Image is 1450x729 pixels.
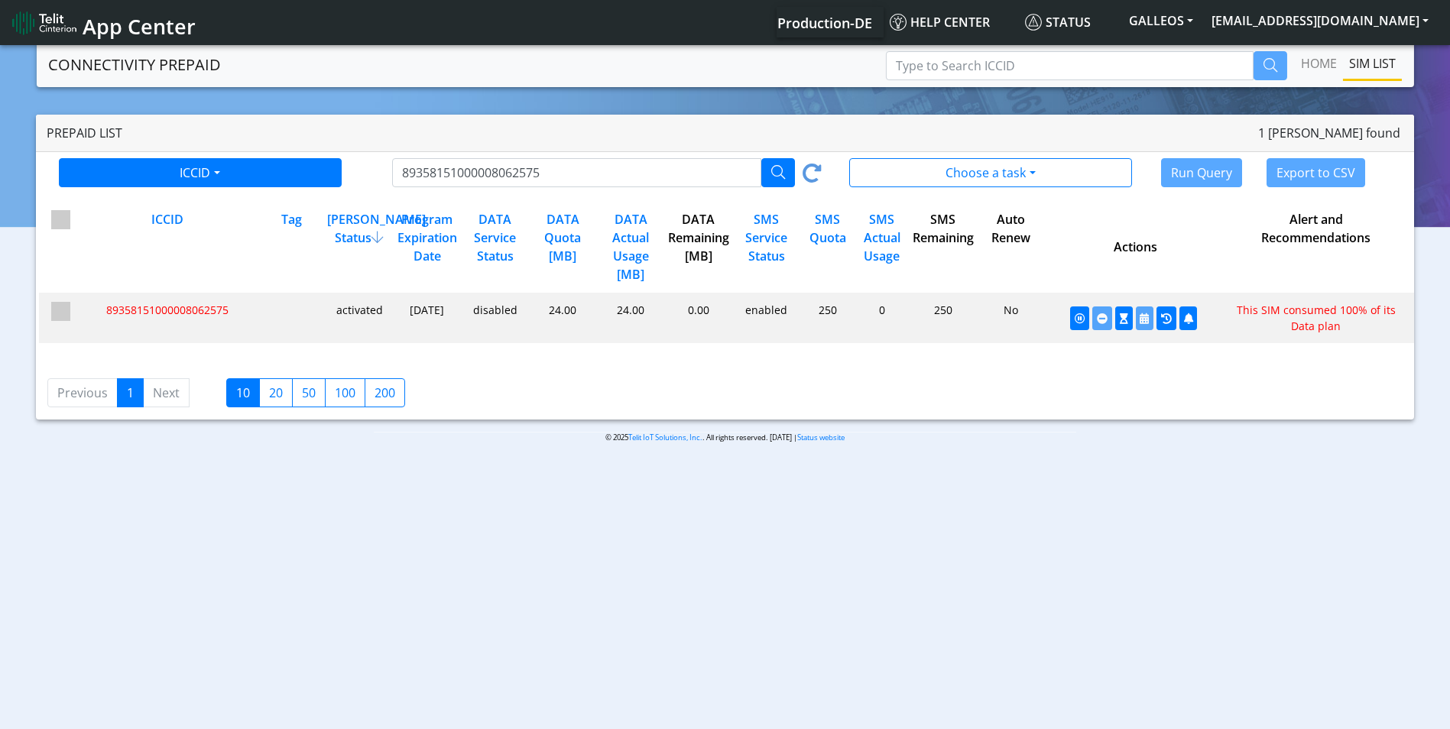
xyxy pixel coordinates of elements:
div: No [975,302,1043,334]
a: 1 [117,378,144,407]
div: DATA Actual Usage [MB] [595,210,663,283]
div: 250 [799,302,853,334]
div: 250 [907,302,975,334]
button: [EMAIL_ADDRESS][DOMAIN_NAME] [1202,7,1438,34]
div: [DATE] [392,302,460,334]
div: enabled [731,302,799,334]
label: 10 [226,378,260,407]
div: DATA Service Status [459,210,527,283]
div: 0 [853,302,907,334]
label: 20 [259,378,293,407]
a: Your current platform instance [777,7,871,37]
div: Tag [256,210,324,283]
label: 50 [292,378,326,407]
div: 24.00 [595,302,663,334]
div: Auto Renew [975,210,1043,283]
span: Prepaid List [47,125,122,141]
span: Help center [890,14,990,31]
div: 24.00 [527,302,595,334]
button: Choose a task [849,158,1132,187]
button: GALLEOS [1120,7,1202,34]
button: Export to CSV [1267,158,1365,187]
div: SMS Service Status [731,210,799,283]
a: Home [1295,48,1343,79]
a: App Center [12,6,193,39]
div: disabled [459,302,527,334]
div: DATA Quota [MB] [527,210,595,283]
img: knowledge.svg [890,14,907,31]
span: Status [1025,14,1091,31]
img: status.svg [1025,14,1042,31]
div: SMS Quota [799,210,853,283]
div: Alert and Recommendations [1224,210,1405,283]
img: logo-telit-cinterion-gw-new.png [12,11,76,35]
a: Telit IoT Solutions, Inc. [628,433,702,442]
a: SIM LIST [1343,48,1402,79]
button: ICCID [59,158,342,187]
div: This SIM consumed 100% of its Data plan [1224,302,1405,334]
input: Type to Search ICCID/Tag [392,158,761,187]
button: Run Query [1161,158,1242,187]
a: Status [1019,7,1120,37]
div: Program Expiration Date [392,210,460,283]
span: 1 [PERSON_NAME] found [1258,124,1400,142]
div: 0.00 [663,302,731,334]
input: Type to Search ICCID [886,51,1254,80]
span: 89358151000008062575 [106,303,229,317]
p: © 2025 . All rights reserved. [DATE] | [374,432,1076,443]
label: 200 [365,378,405,407]
div: SMS Remaining [907,210,975,283]
a: Status website [797,433,845,442]
label: 100 [325,378,365,407]
a: CONNECTIVITY PREPAID [48,50,221,80]
div: SMS Actual Usage [853,210,907,283]
div: ICCID [75,210,256,283]
div: [PERSON_NAME] Status [324,210,392,283]
div: Actions [1043,210,1225,283]
a: Help center [884,7,1019,37]
span: Production-DE [777,14,872,32]
div: DATA Remaining [MB] [663,210,731,283]
div: activated [324,302,392,334]
span: App Center [83,12,196,40]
